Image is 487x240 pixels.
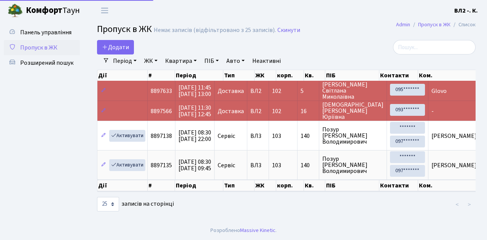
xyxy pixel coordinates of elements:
[26,4,80,17] span: Таун
[385,17,487,33] nav: breadcrumb
[322,156,384,174] span: Позур [PERSON_NAME] Володимирович
[450,21,476,29] li: Список
[304,70,325,81] th: Кв.
[301,88,316,94] span: 5
[218,88,244,94] span: Доставка
[148,180,175,191] th: #
[141,54,161,67] a: ЖК
[322,126,384,145] span: Позур [PERSON_NAME] Володимирович
[102,43,129,51] span: Додати
[95,4,114,17] button: Переключити навігацію
[301,108,316,114] span: 16
[223,180,255,191] th: Тип
[325,70,379,81] th: ПІБ
[431,87,447,95] span: Glovo
[379,180,418,191] th: Контакти
[250,108,266,114] span: ВЛ2
[249,54,284,67] a: Неактивні
[151,87,172,95] span: 8897633
[151,107,172,115] span: 8897566
[20,59,73,67] span: Розширений пошук
[20,43,57,52] span: Пропуск в ЖК
[250,162,266,168] span: ВЛ3
[218,108,244,114] span: Доставка
[178,104,211,118] span: [DATE] 11:30 [DATE] 12:45
[97,70,148,81] th: Дії
[454,6,478,15] a: ВЛ2 -. К.
[276,70,304,81] th: корп.
[210,226,277,235] div: Розроблено .
[322,82,384,100] span: [PERSON_NAME] Світлана Миколаївна
[301,162,316,168] span: 140
[97,40,134,54] a: Додати
[223,70,255,81] th: Тип
[240,226,275,234] a: Massive Kinetic
[109,159,145,171] a: Активувати
[4,55,80,70] a: Розширений пошук
[175,70,223,81] th: Період
[97,180,148,191] th: Дії
[109,130,145,142] a: Активувати
[178,128,211,143] span: [DATE] 08:30 [DATE] 22:00
[255,70,276,81] th: ЖК
[277,27,300,34] a: Скинути
[304,180,325,191] th: Кв.
[110,54,140,67] a: Період
[272,161,281,170] span: 103
[154,27,276,34] div: Немає записів (відфільтровано з 25 записів).
[322,102,384,120] span: [DEMOGRAPHIC_DATA] [PERSON_NAME] Юріївна
[97,197,119,211] select: записів на сторінці
[97,22,152,36] span: Пропуск в ЖК
[272,87,281,95] span: 102
[178,158,211,173] span: [DATE] 08:30 [DATE] 09:45
[148,70,175,81] th: #
[276,180,304,191] th: корп.
[272,107,281,115] span: 102
[272,132,281,140] span: 103
[431,161,477,170] span: [PERSON_NAME]
[151,132,172,140] span: 8897138
[162,54,200,67] a: Квартира
[223,54,248,67] a: Авто
[4,25,80,40] a: Панель управління
[178,83,211,98] span: [DATE] 11:45 [DATE] 13:00
[175,180,223,191] th: Період
[218,133,235,139] span: Сервіс
[418,21,450,29] a: Пропуск в ЖК
[8,3,23,18] img: logo.png
[218,162,235,168] span: Сервіс
[431,132,477,140] span: [PERSON_NAME]
[151,161,172,170] span: 8897135
[97,197,174,211] label: записів на сторінці
[20,28,72,37] span: Панель управління
[4,40,80,55] a: Пропуск в ЖК
[250,88,266,94] span: ВЛ2
[396,21,410,29] a: Admin
[201,54,222,67] a: ПІБ
[393,40,476,54] input: Пошук...
[26,4,62,16] b: Комфорт
[301,133,316,139] span: 140
[325,180,379,191] th: ПІБ
[431,107,434,115] span: -
[379,70,418,81] th: Контакти
[250,133,266,139] span: ВЛ3
[255,180,276,191] th: ЖК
